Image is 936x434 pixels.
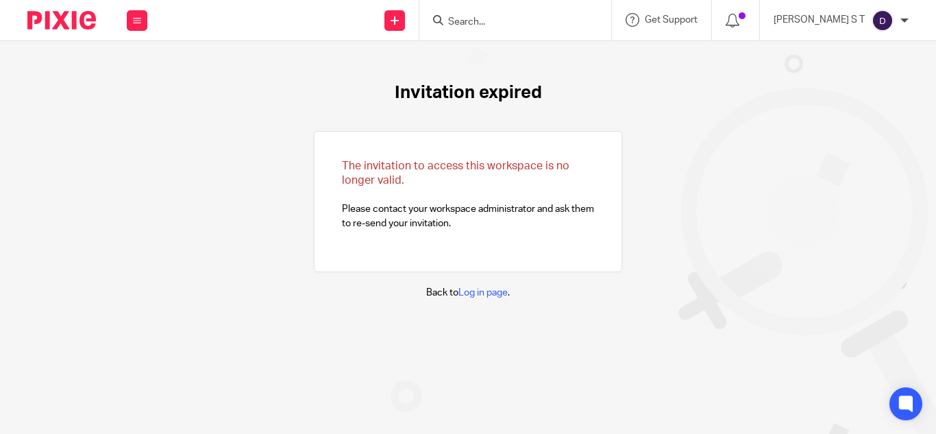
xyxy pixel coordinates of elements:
[342,160,569,186] span: The invitation to access this workspace is no longer valid.
[458,288,508,298] a: Log in page
[774,13,865,27] p: [PERSON_NAME] S T
[645,15,698,25] span: Get Support
[395,82,542,104] h1: Invitation expired
[27,11,96,29] img: Pixie
[872,10,894,32] img: svg%3E
[447,16,570,29] input: Search
[342,159,594,230] p: Please contact your workspace administrator and ask them to re-send your invitation.
[426,286,510,300] p: Back to .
